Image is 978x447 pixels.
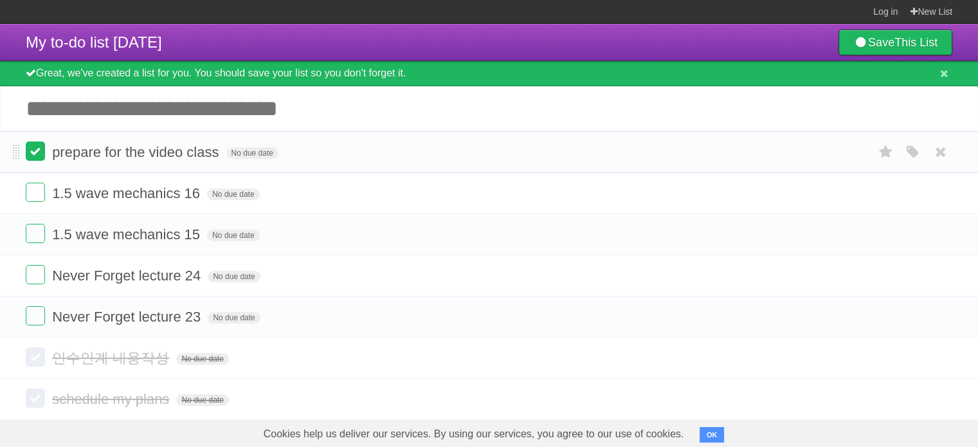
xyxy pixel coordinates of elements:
[52,226,203,242] span: 1.5 wave mechanics 15
[52,350,172,366] span: 인수인계 내용작성
[26,224,45,243] label: Done
[26,141,45,161] label: Done
[176,353,228,365] span: No due date
[208,271,260,282] span: No due date
[26,388,45,408] label: Done
[894,36,937,49] b: This List
[874,141,898,163] label: Star task
[838,30,952,55] a: SaveThis List
[52,391,172,407] span: schedule my plans
[176,394,228,406] span: No due date
[52,268,204,284] span: Never Forget lecture 24
[208,312,260,324] span: No due date
[26,306,45,325] label: Done
[700,427,725,442] button: OK
[251,421,697,447] span: Cookies help us deliver our services. By using our services, you agree to our use of cookies.
[207,188,259,200] span: No due date
[207,230,259,241] span: No due date
[26,347,45,367] label: Done
[52,185,203,201] span: 1.5 wave mechanics 16
[226,147,278,159] span: No due date
[52,309,204,325] span: Never Forget lecture 23
[26,265,45,284] label: Done
[26,183,45,202] label: Done
[52,144,222,160] span: prepare for the video class
[26,33,162,51] span: My to-do list [DATE]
